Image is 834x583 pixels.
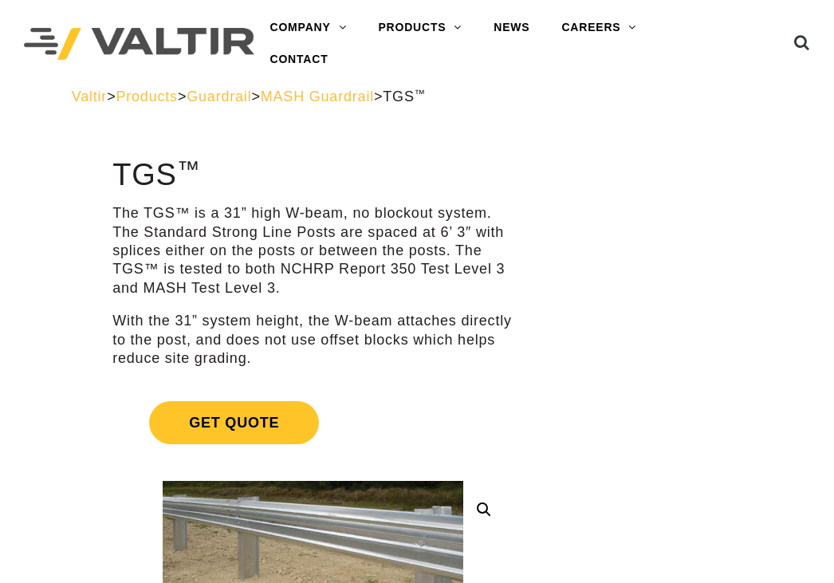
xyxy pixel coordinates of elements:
a: CONTACT [254,44,344,76]
sup: ™ [415,88,426,100]
a: NEWS [478,12,545,44]
a: Valtir [72,89,107,104]
a: Guardrail [187,89,251,104]
p: With the 31” system height, the W-beam attaches directly to the post, and does not use offset blo... [112,312,513,368]
span: TGS [383,89,426,104]
img: Valtir [24,28,254,59]
a: Get Quote [112,382,513,463]
a: MASH Guardrail [261,89,374,104]
a: COMPANY [254,12,363,44]
a: PRODUCTS [362,12,478,44]
a: Products [116,89,177,104]
div: > > > > [72,88,763,106]
span: Get Quote [149,401,319,444]
p: The TGS™ is a 31” high W-beam, no blockout system. The Standard Strong Line Posts are spaced at 6... [112,204,513,297]
h1: TGS [112,159,513,192]
a: CAREERS [545,12,652,44]
sup: ™ [177,156,200,182]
